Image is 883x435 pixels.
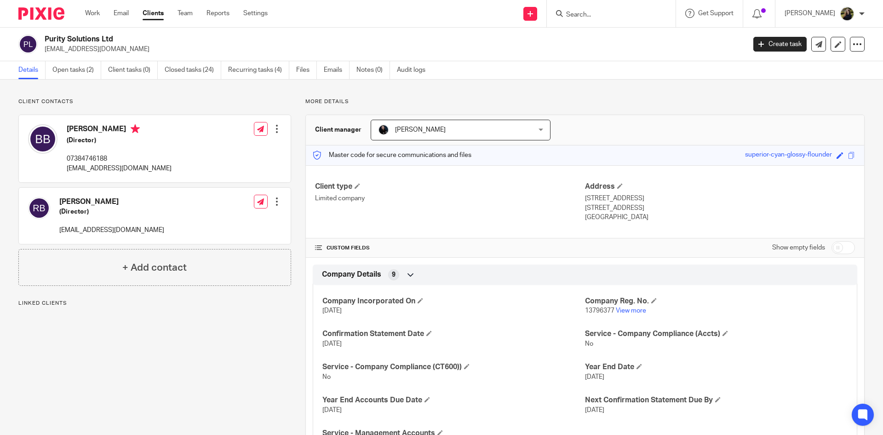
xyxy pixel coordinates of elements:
[67,154,172,163] p: 07384746188
[206,9,229,18] a: Reports
[67,136,172,145] h5: (Director)
[45,45,740,54] p: [EMAIL_ADDRESS][DOMAIN_NAME]
[322,296,585,306] h4: Company Incorporated On
[28,124,57,154] img: svg%3E
[322,374,331,380] span: No
[585,194,855,203] p: [STREET_ADDRESS]
[114,9,129,18] a: Email
[392,270,396,279] span: 9
[585,395,848,405] h4: Next Confirmation Statement Due By
[313,151,471,160] p: Master code for secure communications and files
[585,182,855,191] h4: Address
[143,9,164,18] a: Clients
[122,261,187,275] h4: + Add contact
[785,9,835,18] p: [PERSON_NAME]
[315,182,585,191] h4: Client type
[397,61,432,79] a: Audit logs
[322,329,585,339] h4: Confirmation Statement Date
[18,35,38,54] img: svg%3E
[585,362,848,372] h4: Year End Date
[59,226,164,235] p: [EMAIL_ADDRESS][DOMAIN_NAME]
[565,11,648,19] input: Search
[356,61,390,79] a: Notes (0)
[315,244,585,252] h4: CUSTOM FIELDS
[228,61,289,79] a: Recurring tasks (4)
[395,127,446,133] span: [PERSON_NAME]
[18,98,291,105] p: Client contacts
[67,124,172,136] h4: [PERSON_NAME]
[28,197,50,219] img: svg%3E
[585,407,604,413] span: [DATE]
[840,6,854,21] img: ACCOUNTING4EVERYTHING-13.jpg
[243,9,268,18] a: Settings
[585,296,848,306] h4: Company Reg. No.
[616,307,646,314] a: View more
[165,61,221,79] a: Closed tasks (24)
[322,362,585,372] h4: Service - Company Compliance (CT600))
[585,307,614,314] span: 13796377
[18,300,291,307] p: Linked clients
[322,407,342,413] span: [DATE]
[772,243,825,252] label: Show empty fields
[315,125,361,134] h3: Client manager
[378,124,389,135] img: Headshots%20accounting4everything_Poppy%20Jakes%20Photography-2203.jpg
[67,164,172,173] p: [EMAIL_ADDRESS][DOMAIN_NAME]
[585,374,604,380] span: [DATE]
[85,9,100,18] a: Work
[324,61,350,79] a: Emails
[585,213,855,222] p: [GEOGRAPHIC_DATA]
[18,7,64,20] img: Pixie
[315,194,585,203] p: Limited company
[745,150,832,161] div: superior-cyan-glossy-flounder
[305,98,865,105] p: More details
[59,197,164,207] h4: [PERSON_NAME]
[585,329,848,339] h4: Service - Company Compliance (Accts)
[322,395,585,405] h4: Year End Accounts Due Date
[322,270,381,279] span: Company Details
[753,37,807,52] a: Create task
[322,341,342,347] span: [DATE]
[45,35,601,44] h2: Purity Solutions Ltd
[698,10,734,17] span: Get Support
[18,61,46,79] a: Details
[585,341,593,347] span: No
[178,9,193,18] a: Team
[585,203,855,213] p: [STREET_ADDRESS]
[322,307,342,314] span: [DATE]
[296,61,317,79] a: Files
[52,61,101,79] a: Open tasks (2)
[131,124,140,133] i: Primary
[59,207,164,216] h5: (Director)
[108,61,158,79] a: Client tasks (0)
